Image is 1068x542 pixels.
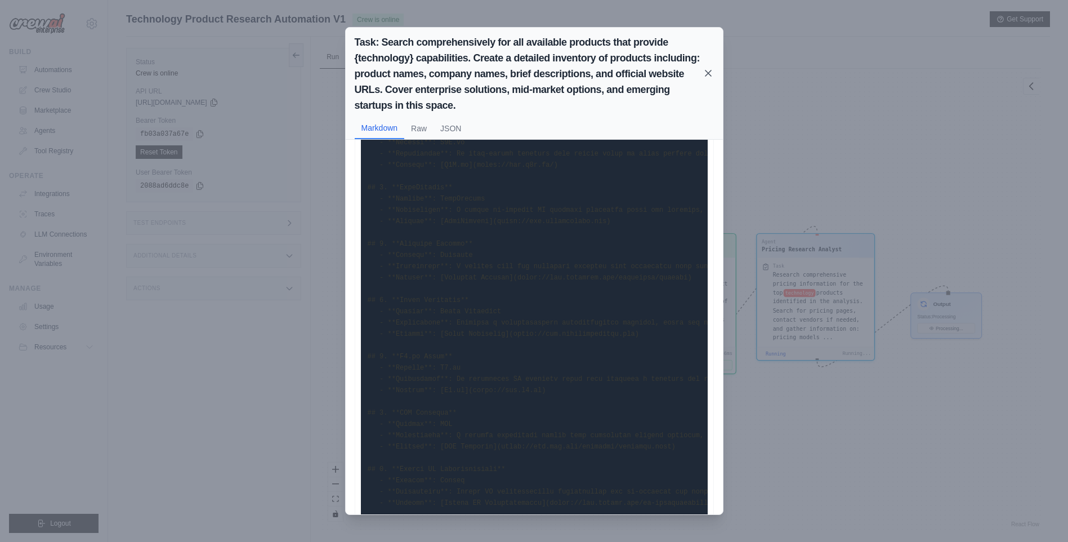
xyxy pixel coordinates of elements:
button: Raw [404,118,434,139]
iframe: Chat Widget [1012,488,1068,542]
div: Chatwidget [1012,488,1068,542]
button: Markdown [355,118,405,139]
h2: Task: Search comprehensively for all available products that provide {technology} capabilities. C... [355,34,703,113]
button: JSON [434,118,468,139]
